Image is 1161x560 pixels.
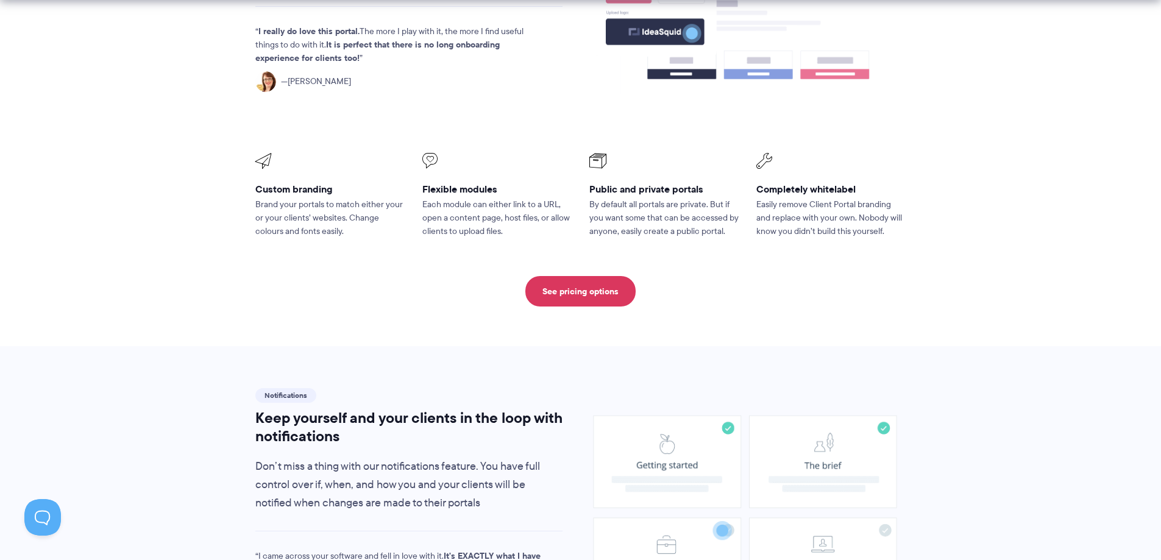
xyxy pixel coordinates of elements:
[422,198,572,238] p: Each module can either link to a URL, open a content page, host files, or allow clients to upload...
[24,499,61,536] iframe: Toggle Customer Support
[258,24,360,38] strong: I really do love this portal.
[525,276,636,307] a: See pricing options
[589,183,739,196] h3: Public and private portals
[422,183,572,196] h3: Flexible modules
[255,25,542,65] p: The more I play with it, the more I find useful things to do with it.
[589,198,739,238] p: By default all portals are private. But if you want some that can be accessed by anyone, easily c...
[255,183,405,196] h3: Custom branding
[255,409,563,445] h2: Keep yourself and your clients in the loop with notifications
[756,183,906,196] h3: Completely whitelabel
[255,388,316,403] span: Notifications
[756,198,906,238] p: Easily remove Client Portal branding and replace with your own. Nobody will know you didn’t build...
[255,38,500,65] strong: It is perfect that there is no long onboarding experience for clients too!
[255,458,563,512] p: Don’t miss a thing with our notifications feature. You have full control over if, when, and how y...
[255,198,405,238] p: Brand your portals to match either your or your clients’ websites. Change colours and fonts easily.
[281,75,351,88] span: [PERSON_NAME]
